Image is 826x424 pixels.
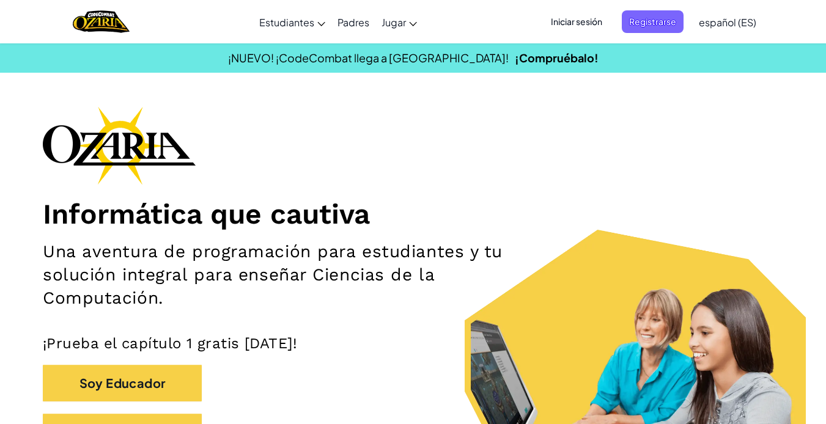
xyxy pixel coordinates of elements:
img: Home [73,9,130,34]
p: ¡Prueba el capítulo 1 gratis [DATE]! [43,334,783,353]
a: Padres [331,5,375,38]
span: ¡NUEVO! ¡CodeCombat llega a [GEOGRAPHIC_DATA]! [228,51,509,65]
a: Estudiantes [253,5,331,38]
h2: Una aventura de programación para estudiantes y tu solución integral para enseñar Ciencias de la ... [43,240,539,310]
span: Estudiantes [259,16,314,29]
button: Registrarse [622,10,684,33]
a: Jugar [375,5,423,38]
h1: Informática que cautiva [43,197,783,231]
button: Soy Educador [43,365,202,401]
a: Ozaria by CodeCombat logo [73,9,130,34]
span: español (ES) [699,16,756,29]
a: ¡Compruébalo! [515,51,599,65]
span: Jugar [382,16,406,29]
button: Iniciar sesión [544,10,610,33]
img: Ozaria branding logo [43,106,196,185]
a: español (ES) [693,5,762,38]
